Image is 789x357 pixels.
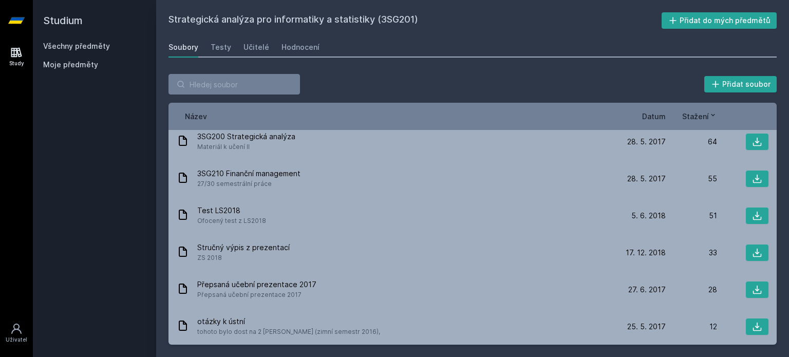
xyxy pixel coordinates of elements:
span: 28. 5. 2017 [627,174,666,184]
div: 51 [666,211,717,221]
button: Název [185,111,207,122]
span: 25. 5. 2017 [627,322,666,332]
div: 12 [666,322,717,332]
span: otázky k ústní [197,316,380,327]
button: Přidat soubor [704,76,777,92]
span: ZS 2018 [197,253,290,263]
div: Uživatel [6,336,27,344]
a: Učitelé [243,37,269,58]
button: Stažení [682,111,717,122]
div: Soubory [168,42,198,52]
div: 28 [666,285,717,295]
a: Testy [211,37,231,58]
button: Přidat do mých předmětů [662,12,777,29]
span: Test LS2018 [197,205,266,216]
span: 3SG210 Finanční management [197,168,300,179]
div: 33 [666,248,717,258]
span: 28. 5. 2017 [627,137,666,147]
span: 3SG200 Strategická analýza [197,131,295,142]
h2: Strategická analýza pro informatiky a statistiky (3SG201) [168,12,662,29]
div: 64 [666,137,717,147]
span: 27/30 semestrální práce [197,179,300,189]
div: Testy [211,42,231,52]
div: Study [9,60,24,67]
a: Uživatel [2,317,31,349]
div: 55 [666,174,717,184]
a: Soubory [168,37,198,58]
button: Datum [642,111,666,122]
span: Moje předměty [43,60,98,70]
span: Stažení [682,111,709,122]
span: Přepsaná učební prezentace 2017 [197,279,316,290]
div: Hodnocení [281,42,320,52]
span: 17. 12. 2018 [626,248,666,258]
span: Stručný výpis z prezentací [197,242,290,253]
span: Přepsaná učební prezentace 2017 [197,290,316,300]
a: Study [2,41,31,72]
span: Ofocený test z LS2018 [197,216,266,226]
span: 27. 6. 2017 [628,285,666,295]
a: Hodnocení [281,37,320,58]
div: Učitelé [243,42,269,52]
input: Hledej soubor [168,74,300,95]
span: tohoto bylo dost na 2 [PERSON_NAME] (zimní semestr 2016), [197,327,380,337]
span: 5. 6. 2018 [631,211,666,221]
span: Materiál k učení II [197,142,295,152]
a: Všechny předměty [43,42,110,50]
